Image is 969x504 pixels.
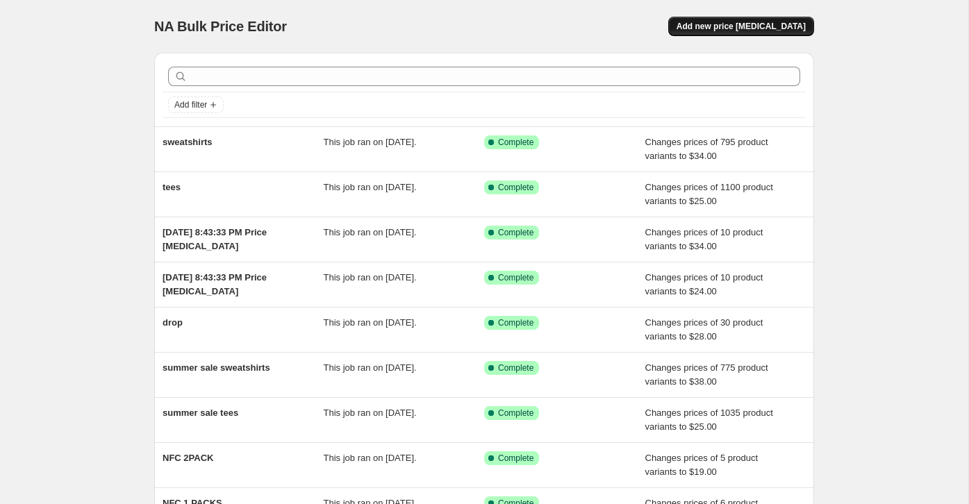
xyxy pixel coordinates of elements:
[677,21,806,32] span: Add new price [MEDICAL_DATA]
[154,19,287,34] span: NA Bulk Price Editor
[645,227,763,251] span: Changes prices of 10 product variants to $34.00
[498,227,533,238] span: Complete
[163,182,181,192] span: tees
[324,408,417,418] span: This job ran on [DATE].
[668,17,814,36] button: Add new price [MEDICAL_DATA]
[324,227,417,237] span: This job ran on [DATE].
[168,96,224,113] button: Add filter
[498,453,533,464] span: Complete
[498,137,533,148] span: Complete
[645,453,759,477] span: Changes prices of 5 product variants to $19.00
[163,227,267,251] span: [DATE] 8:43:33 PM Price [MEDICAL_DATA]
[645,137,768,161] span: Changes prices of 795 product variants to $34.00
[498,317,533,328] span: Complete
[645,362,768,387] span: Changes prices of 775 product variants to $38.00
[498,272,533,283] span: Complete
[163,408,238,418] span: summer sale tees
[324,362,417,373] span: This job ran on [DATE].
[645,317,763,342] span: Changes prices of 30 product variants to $28.00
[498,182,533,193] span: Complete
[163,272,267,296] span: [DATE] 8:43:33 PM Price [MEDICAL_DATA]
[645,272,763,296] span: Changes prices of 10 product variants to $24.00
[324,272,417,283] span: This job ran on [DATE].
[324,453,417,463] span: This job ran on [DATE].
[174,99,207,110] span: Add filter
[163,317,183,328] span: drop
[324,182,417,192] span: This job ran on [DATE].
[645,408,773,432] span: Changes prices of 1035 product variants to $25.00
[324,317,417,328] span: This job ran on [DATE].
[324,137,417,147] span: This job ran on [DATE].
[498,362,533,373] span: Complete
[498,408,533,419] span: Complete
[163,453,213,463] span: NFC 2PACK
[163,362,270,373] span: summer sale sweatshirts
[163,137,213,147] span: sweatshirts
[645,182,773,206] span: Changes prices of 1100 product variants to $25.00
